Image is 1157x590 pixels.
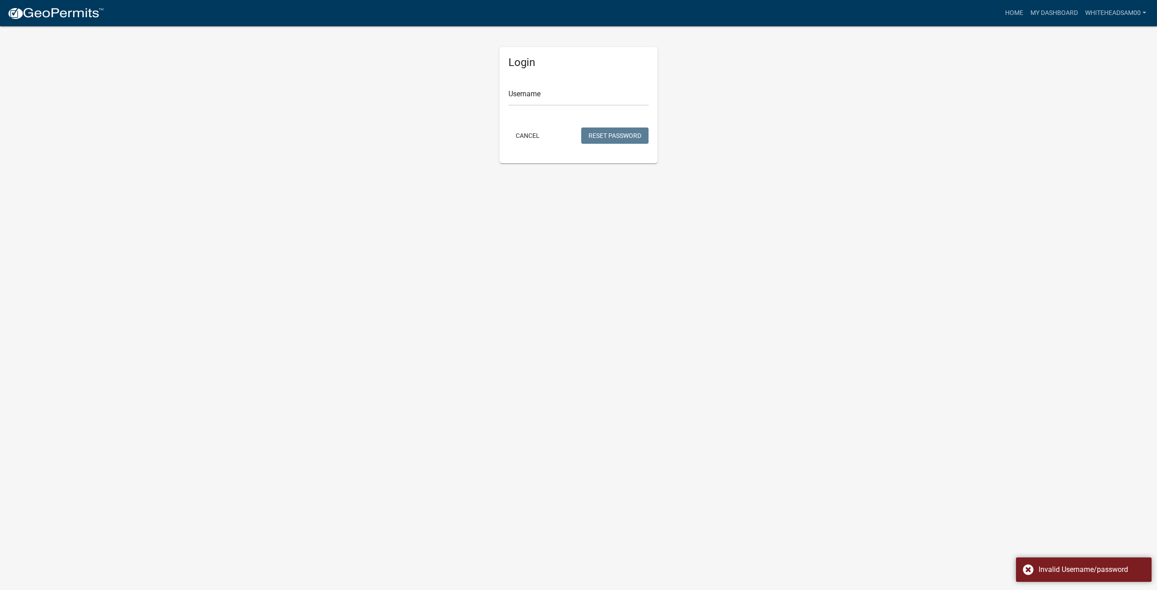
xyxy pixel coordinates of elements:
a: Home [1002,5,1027,22]
a: whiteheadsam00 [1082,5,1150,22]
a: My Dashboard [1027,5,1082,22]
button: Reset Password [581,127,649,144]
h5: Login [508,56,649,69]
div: Invalid Username/password [1039,564,1145,575]
button: Cancel [508,127,547,144]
